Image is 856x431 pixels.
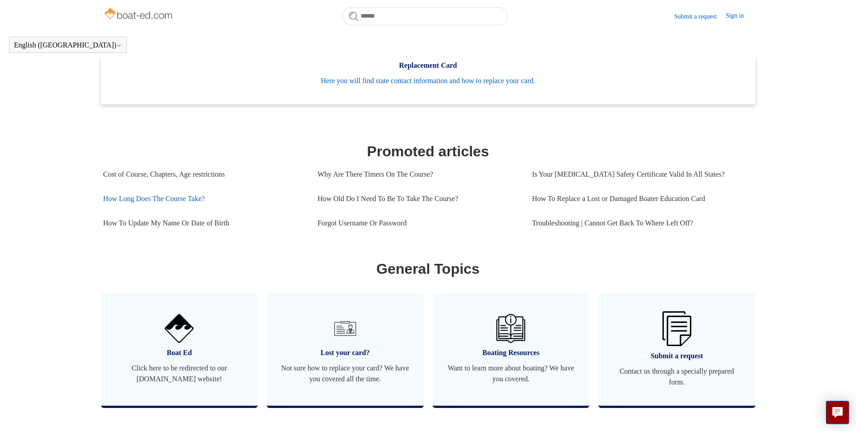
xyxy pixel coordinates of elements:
h1: Promoted articles [103,141,753,162]
input: Search [342,7,508,25]
a: Why Are There Timers On The Course? [318,162,518,187]
button: English ([GEOGRAPHIC_DATA]) [14,41,122,49]
a: How Long Does The Course Take? [103,187,304,211]
span: Not sure how to replace your card? We have you covered all the time. [280,363,410,384]
img: 01HZPCYVT14CG9T703FEE4SFXC [331,314,360,343]
span: Click here to be redirected to our [DOMAIN_NAME] website! [115,363,245,384]
a: How To Update My Name Or Date of Birth [103,211,304,235]
a: Troubleshooting | Cannot Get Back To Where Left Off? [532,211,746,235]
img: 01HZPCYW3NK71669VZTW7XY4G9 [662,311,691,346]
a: Submit a request [674,12,726,21]
a: Submit a request Contact us through a specially prepared form. [598,293,755,406]
a: Lost your card? Not sure how to replace your card? We have you covered all the time. [267,293,424,406]
a: Cost of Course, Chapters, Age restrictions [103,162,304,187]
a: Boating Resources Want to learn more about boating? We have you covered. [433,293,590,406]
img: Boat-Ed Help Center home page [103,5,175,23]
span: Submit a request [612,351,742,361]
img: 01HZPCYVZMCNPYXCC0DPA2R54M [496,314,525,343]
span: Boating Resources [446,347,576,358]
span: Want to learn more about boating? We have you covered. [446,363,576,384]
span: Replacement Card [115,60,742,71]
a: Sign in [726,11,753,22]
a: How Old Do I Need To Be To Take The Course? [318,187,518,211]
h1: General Topics [103,258,753,280]
button: Live chat [826,401,849,424]
img: 01HZPCYVNCVF44JPJQE4DN11EA [165,314,194,343]
a: Boat Ed Click here to be redirected to our [DOMAIN_NAME] website! [101,293,258,406]
span: Boat Ed [115,347,245,358]
a: Is Your [MEDICAL_DATA] Safety Certificate Valid In All States? [532,162,746,187]
a: Replacement Card Here you will find state contact information and how to replace your card. [101,37,755,104]
span: Here you will find state contact information and how to replace your card. [115,75,742,86]
a: Forgot Username Or Password [318,211,518,235]
span: Lost your card? [280,347,410,358]
span: Contact us through a specially prepared form. [612,366,742,388]
a: How To Replace a Lost or Damaged Boater Education Card [532,187,746,211]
